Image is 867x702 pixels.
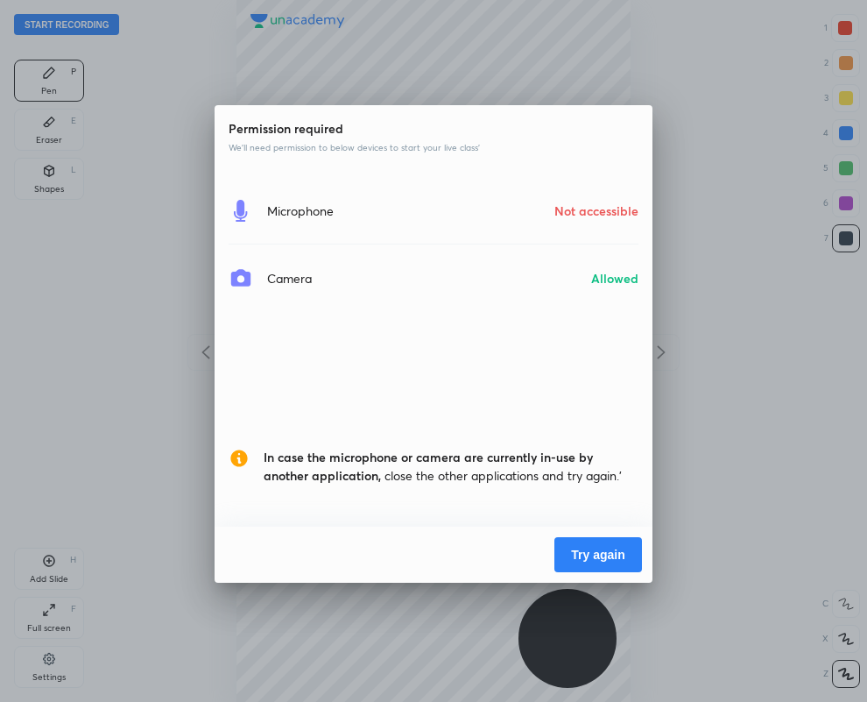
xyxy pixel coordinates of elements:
p: We’ll need permission to below devices to start your live class’ [229,141,638,154]
h4: Camera [267,269,312,287]
button: Try again [554,537,642,572]
span: close the other applications and try again.’ [264,448,638,485]
span: In case the microphone or camera are currently in-use by another application, [264,449,593,484]
h4: Allowed [591,269,638,287]
h4: Permission required [229,119,638,138]
h4: Not accessible [554,202,638,220]
h4: Microphone [267,202,334,220]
